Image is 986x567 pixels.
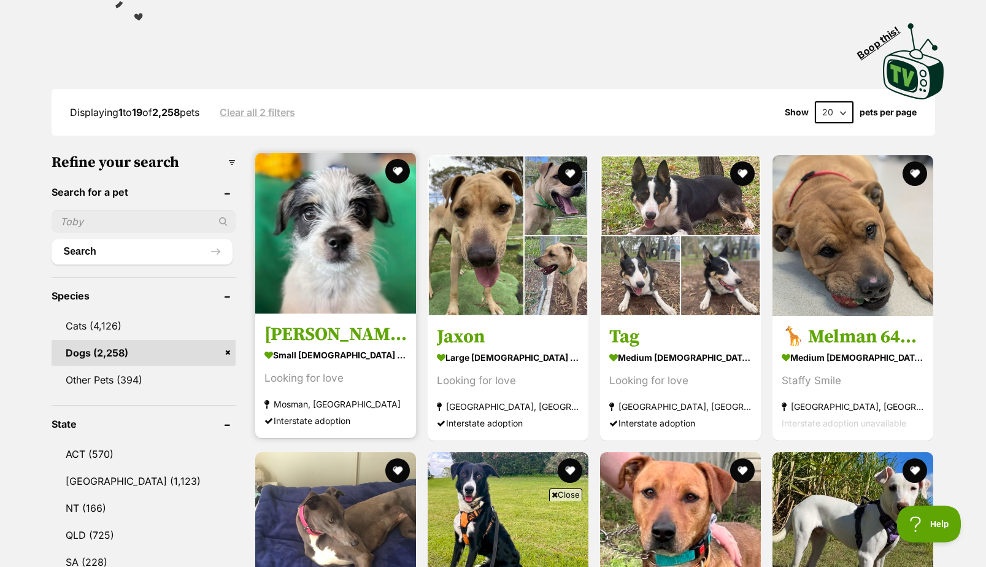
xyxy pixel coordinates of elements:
strong: large [DEMOGRAPHIC_DATA] Dog [437,349,579,366]
div: Looking for love [609,372,752,389]
button: favourite [730,458,755,483]
button: favourite [385,458,410,483]
strong: medium [DEMOGRAPHIC_DATA] Dog [782,349,924,366]
img: PetRescue TV logo [883,23,944,99]
span: Close [549,488,582,501]
strong: [GEOGRAPHIC_DATA], [GEOGRAPHIC_DATA] [782,398,924,415]
strong: 2,258 [152,106,180,118]
a: Other Pets (394) [52,367,236,393]
a: Boop this! [883,12,944,102]
a: Dogs (2,258) [52,340,236,366]
strong: [GEOGRAPHIC_DATA], [GEOGRAPHIC_DATA] [437,398,579,415]
strong: [GEOGRAPHIC_DATA], [GEOGRAPHIC_DATA] [609,398,752,415]
div: Interstate adoption [609,415,752,431]
span: Boop this! [855,17,911,61]
strong: medium [DEMOGRAPHIC_DATA] Dog [609,349,752,366]
div: Interstate adoption [437,415,579,431]
header: Species [52,290,236,301]
iframe: Advertisement [270,506,717,561]
span: Displaying to of pets [70,106,199,118]
a: Tag medium [DEMOGRAPHIC_DATA] Dog Looking for love [GEOGRAPHIC_DATA], [GEOGRAPHIC_DATA] Interstat... [600,316,761,441]
h3: 🦒 Melman 6416 🦒 [782,325,924,349]
header: State [52,418,236,430]
div: Looking for love [437,372,579,389]
iframe: Help Scout Beacon - Open [897,506,961,542]
span: Interstate adoption unavailable [782,418,906,428]
a: NT (166) [52,495,236,521]
button: favourite [903,161,928,186]
h3: [PERSON_NAME] [264,323,407,346]
strong: small [DEMOGRAPHIC_DATA] Dog [264,346,407,364]
button: Search [52,239,233,264]
button: favourite [558,458,582,483]
h3: Refine your search [52,154,236,171]
strong: 19 [132,106,142,118]
a: 🦒 Melman 6416 🦒 medium [DEMOGRAPHIC_DATA] Dog Staffy Smile [GEOGRAPHIC_DATA], [GEOGRAPHIC_DATA] I... [772,316,933,441]
a: [PERSON_NAME] small [DEMOGRAPHIC_DATA] Dog Looking for love Mosman, [GEOGRAPHIC_DATA] Interstate ... [255,314,416,438]
img: Freddy - Mixed breed Dog [255,153,416,314]
a: QLD (725) [52,522,236,548]
button: favourite [558,161,582,186]
input: Toby [52,210,236,233]
div: Interstate adoption [264,412,407,429]
a: ACT (570) [52,441,236,467]
h3: Jaxon [437,325,579,349]
a: Clear all 2 filters [220,107,295,118]
button: favourite [903,458,928,483]
a: [GEOGRAPHIC_DATA] (1,123) [52,468,236,494]
div: Looking for love [264,370,407,387]
img: Tag - Border Collie Dog [600,155,761,316]
strong: Mosman, [GEOGRAPHIC_DATA] [264,396,407,412]
span: Show [785,107,809,117]
label: pets per page [860,107,917,117]
button: favourite [385,159,410,183]
a: Jaxon large [DEMOGRAPHIC_DATA] Dog Looking for love [GEOGRAPHIC_DATA], [GEOGRAPHIC_DATA] Intersta... [428,316,588,441]
div: Staffy Smile [782,372,924,389]
h3: Tag [609,325,752,349]
strong: 1 [118,106,123,118]
a: Cats (4,126) [52,313,236,339]
img: 🦒 Melman 6416 🦒 - American Staffordshire Terrier Dog [772,155,933,316]
header: Search for a pet [52,187,236,198]
img: Jaxon - American Staffordshire Terrier Dog [428,155,588,316]
button: favourite [730,161,755,186]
